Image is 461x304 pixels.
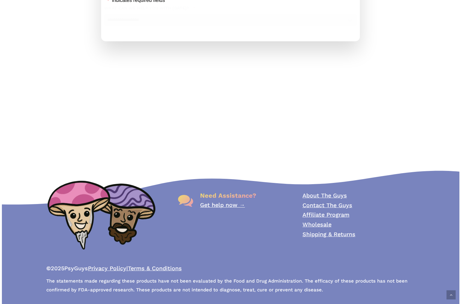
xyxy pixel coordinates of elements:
b: © [46,265,51,272]
a: Get help now → [200,202,245,208]
a: Back to top [447,290,456,300]
a: Shipping & Returns [303,231,355,237]
span: PsyGuys | [46,265,182,273]
a: About The Guys [303,192,347,199]
span: Need Assistance? [200,192,256,199]
img: PsyGuys Heads Logo [46,173,157,256]
a: Privacy Policy [88,265,126,272]
a: Contact The Guys [303,202,352,208]
span: The statements made regarding these products have not been evaluated by the Food and Drug Adminis... [46,278,407,295]
a: Wholesale [303,221,331,228]
a: Terms & Conditions [128,265,182,272]
a: Affiliate Program [303,211,349,218]
span: 2025 [51,265,64,272]
label: What can we help you with [DATE]? [104,5,357,11]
